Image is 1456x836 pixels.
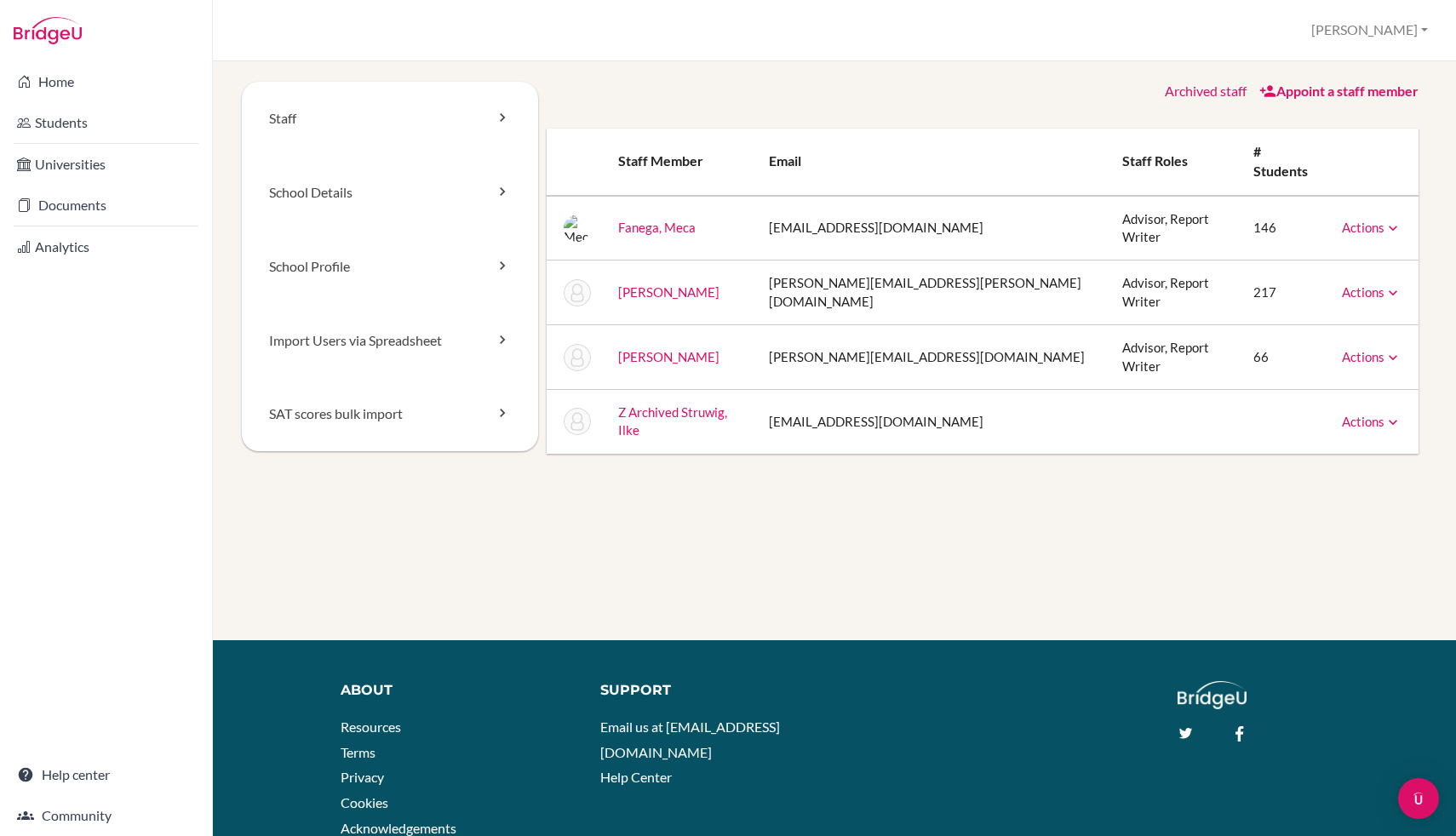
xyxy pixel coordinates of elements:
[341,719,401,735] a: Resources
[755,261,1109,325] td: [PERSON_NAME][EMAIL_ADDRESS][PERSON_NAME][DOMAIN_NAME]
[618,404,727,438] a: Z Archived Struwig, Ilke
[755,129,1109,196] th: Email
[1165,83,1247,99] a: Archived staff
[600,769,672,785] a: Help Center
[242,304,538,378] a: Import Users via Spreadsheet
[3,65,209,99] a: Home
[755,390,1109,454] td: [EMAIL_ADDRESS][DOMAIN_NAME]
[14,17,82,44] img: Bridge-U
[1109,129,1239,196] th: Staff roles
[1398,778,1439,819] div: Open Intercom Messenger
[341,744,375,760] a: Terms
[242,230,538,304] a: School Profile
[564,408,591,435] img: Ilke Z Archived Struwig
[3,147,209,181] a: Universities
[341,681,575,701] div: About
[341,794,388,810] a: Cookies
[564,215,591,242] img: Meca Fanega
[1342,349,1402,364] a: Actions
[341,820,456,836] a: Acknowledgements
[1342,284,1402,300] a: Actions
[618,220,696,235] a: Fanega, Meca
[3,188,209,222] a: Documents
[3,799,209,833] a: Community
[755,325,1109,390] td: [PERSON_NAME][EMAIL_ADDRESS][DOMAIN_NAME]
[1259,83,1419,99] a: Appoint a staff member
[1342,414,1402,429] a: Actions
[1240,261,1328,325] td: 217
[600,681,820,701] div: Support
[3,230,209,264] a: Analytics
[3,106,209,140] a: Students
[1109,261,1239,325] td: Advisor, Report Writer
[564,279,591,306] img: John Pabalan
[1304,14,1436,46] button: [PERSON_NAME]
[618,349,719,364] a: [PERSON_NAME]
[1178,681,1247,709] img: logo_white@2x-f4f0deed5e89b7ecb1c2cc34c3e3d731f90f0f143d5ea2071677605dd97b5244.png
[3,758,209,792] a: Help center
[605,129,755,196] th: Staff member
[564,344,591,371] img: Samantha Thompson
[242,156,538,230] a: School Details
[242,377,538,451] a: SAT scores bulk import
[341,769,384,785] a: Privacy
[1240,129,1328,196] th: # students
[600,719,780,760] a: Email us at [EMAIL_ADDRESS][DOMAIN_NAME]
[618,284,719,300] a: [PERSON_NAME]
[242,82,538,156] a: Staff
[1109,325,1239,390] td: Advisor, Report Writer
[755,196,1109,261] td: [EMAIL_ADDRESS][DOMAIN_NAME]
[1109,196,1239,261] td: Advisor, Report Writer
[1342,220,1402,235] a: Actions
[1240,325,1328,390] td: 66
[1240,196,1328,261] td: 146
